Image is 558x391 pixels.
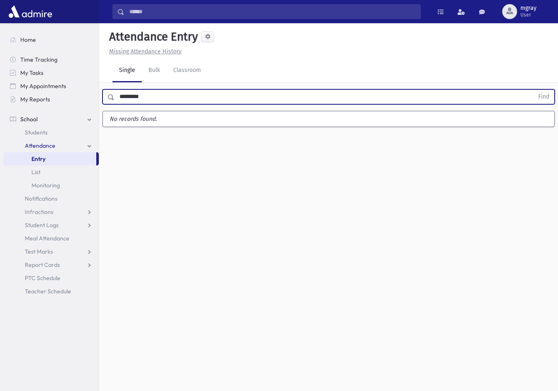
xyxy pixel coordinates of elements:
[3,245,99,258] a: Test Marks
[25,248,53,255] span: Test Marks
[106,48,181,55] a: Missing Attendance History
[25,221,59,229] span: Student Logs
[31,155,45,163] span: Entry
[25,288,71,295] span: Teacher Schedule
[3,271,99,285] a: PTC Schedule
[20,56,57,63] span: Time Tracking
[3,139,99,152] a: Attendance
[25,274,60,282] span: PTC Schedule
[124,4,420,19] input: Search
[20,36,36,43] span: Home
[112,59,142,82] a: Single
[3,113,99,126] a: School
[25,195,57,202] span: Notifications
[109,48,181,55] u: Missing Attendance History
[520,12,537,18] span: User
[31,168,41,176] span: List
[25,208,53,216] span: Infractions
[3,53,99,66] a: Time Tracking
[20,115,38,123] span: School
[3,66,99,79] a: My Tasks
[3,218,99,232] a: Student Logs
[31,182,60,189] span: Monitoring
[3,93,99,106] a: My Reports
[3,179,99,192] a: Monitoring
[25,129,48,136] span: Students
[142,59,167,82] a: Bulk
[20,82,66,90] span: My Appointments
[167,59,207,82] a: Classroom
[3,232,99,245] a: Meal Attendance
[533,90,554,104] button: Find
[3,258,99,271] a: Report Cards
[106,30,198,44] h5: Attendance Entry
[20,96,50,103] span: My Reports
[3,33,99,46] a: Home
[520,5,537,12] span: mgray
[7,3,54,20] img: AdmirePro
[3,205,99,218] a: Infractions
[3,166,99,179] a: List
[3,79,99,93] a: My Appointments
[20,69,43,77] span: My Tasks
[3,152,96,166] a: Entry
[3,126,99,139] a: Students
[25,142,55,149] span: Attendance
[3,192,99,205] a: Notifications
[3,285,99,298] a: Teacher Schedule
[25,235,69,242] span: Meal Attendance
[25,261,60,269] span: Report Cards
[103,111,554,127] label: No records found.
